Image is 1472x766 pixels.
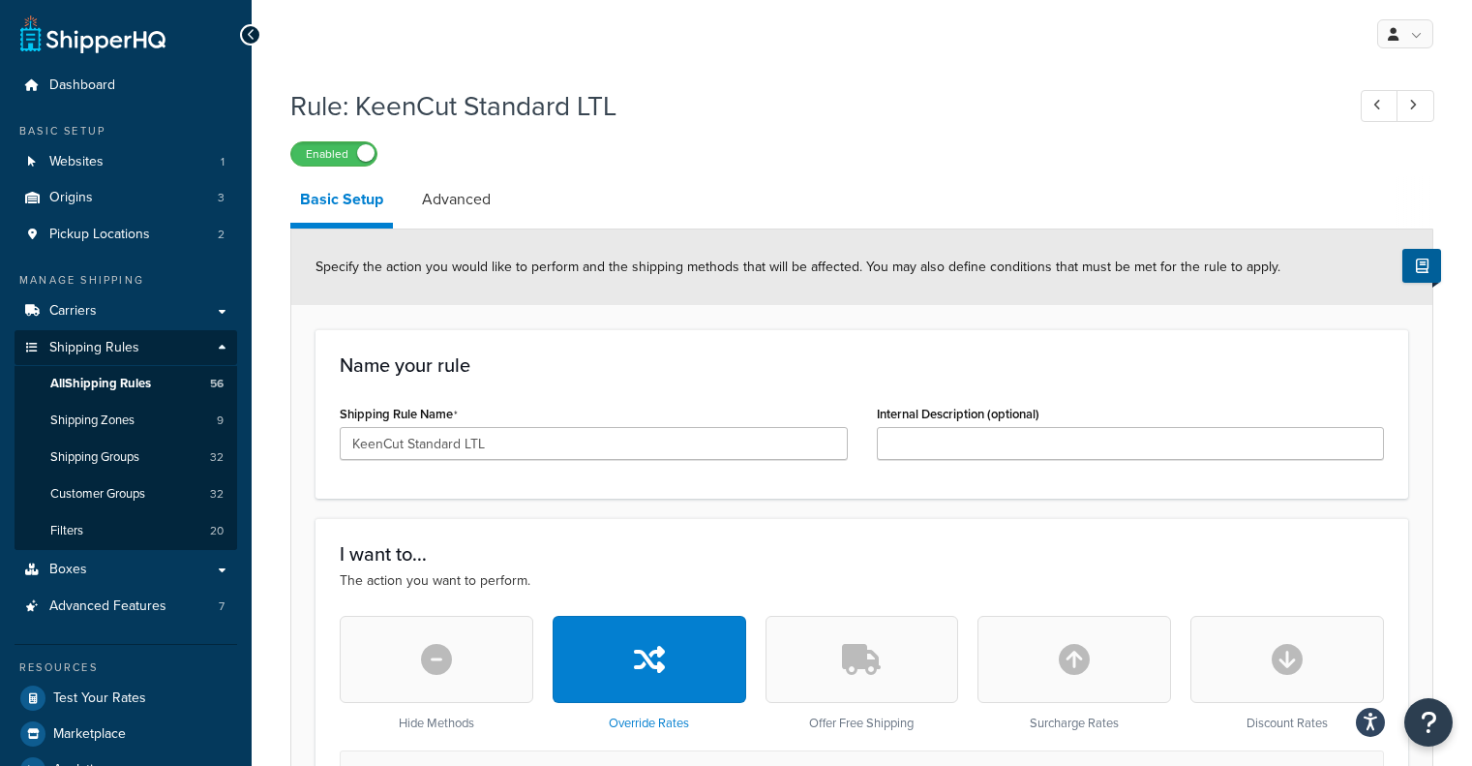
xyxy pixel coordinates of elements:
span: Boxes [49,562,87,578]
h3: I want to... [340,543,1384,565]
span: Advanced Features [49,598,166,615]
a: Dashboard [15,68,237,104]
a: Next Record [1397,90,1434,122]
li: Filters [15,513,237,549]
span: Websites [49,154,104,170]
span: Carriers [49,303,97,320]
div: Hide Methods [340,616,533,731]
a: Shipping Groups32 [15,440,237,475]
span: Shipping Zones [50,413,135,429]
div: Offer Free Shipping [766,616,959,731]
div: Resources [15,659,237,676]
a: Marketplace [15,717,237,751]
span: Filters [50,523,83,539]
a: Customer Groups32 [15,476,237,512]
a: Advanced [412,176,500,223]
button: Open Resource Center [1404,698,1453,747]
span: 3 [218,190,225,206]
a: Origins3 [15,180,237,216]
span: Origins [49,190,93,206]
li: Websites [15,144,237,180]
a: Boxes [15,552,237,588]
span: Shipping Rules [49,340,139,356]
span: 1 [221,154,225,170]
li: Shipping Zones [15,403,237,439]
label: Shipping Rule Name [340,407,458,422]
li: Origins [15,180,237,216]
button: Show Help Docs [1402,249,1441,283]
a: Pickup Locations2 [15,217,237,253]
span: Pickup Locations [49,227,150,243]
span: Customer Groups [50,486,145,503]
a: Shipping Zones9 [15,403,237,439]
a: Advanced Features7 [15,589,237,625]
a: AllShipping Rules56 [15,366,237,402]
span: 20 [210,523,224,539]
a: Filters20 [15,513,237,549]
div: Override Rates [553,616,746,731]
li: Advanced Features [15,589,237,625]
div: Basic Setup [15,123,237,139]
span: Specify the action you would like to perform and the shipping methods that will be affected. You ... [315,257,1280,277]
a: Basic Setup [290,176,393,229]
span: 32 [210,486,224,503]
a: Carriers [15,293,237,329]
div: Discount Rates [1190,616,1384,731]
a: Websites1 [15,144,237,180]
li: Shipping Rules [15,330,237,551]
a: Previous Record [1361,90,1398,122]
a: Test Your Rates [15,681,237,716]
div: Surcharge Rates [977,616,1171,731]
span: Shipping Groups [50,449,139,466]
span: 56 [210,376,224,392]
label: Internal Description (optional) [877,407,1039,421]
li: Customer Groups [15,476,237,512]
span: 32 [210,449,224,466]
span: 2 [218,227,225,243]
span: Dashboard [49,77,115,94]
label: Enabled [291,142,376,166]
li: Shipping Groups [15,440,237,475]
p: The action you want to perform. [340,570,1384,592]
span: All Shipping Rules [50,376,151,392]
span: Test Your Rates [53,690,146,707]
a: Shipping Rules [15,330,237,366]
span: Marketplace [53,726,126,743]
span: 7 [219,598,225,615]
li: Pickup Locations [15,217,237,253]
h3: Name your rule [340,354,1384,376]
h1: Rule: KeenCut Standard LTL [290,87,1325,125]
div: Manage Shipping [15,272,237,289]
span: 9 [217,413,224,429]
